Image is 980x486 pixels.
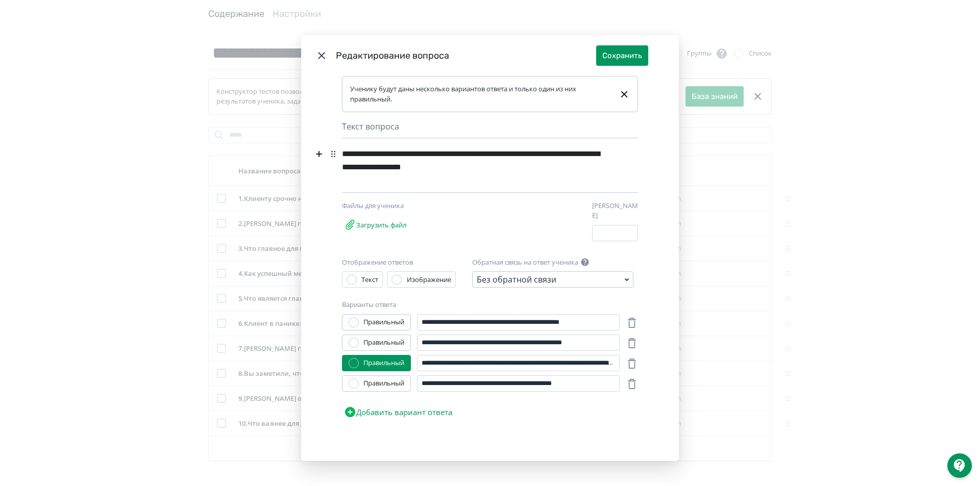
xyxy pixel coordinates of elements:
div: Изображение [407,275,451,285]
label: Обратная связь на ответ ученика [472,258,578,268]
div: Правильный [363,317,404,327]
label: [PERSON_NAME] [592,201,638,221]
div: Правильный [363,358,404,368]
label: Отображение ответов [342,258,413,268]
div: Файлы для ученика [342,201,449,211]
div: Modal [301,35,679,461]
div: Правильный [363,378,404,389]
button: Добавить вариант ответа [342,402,454,422]
div: Текст вопроса [342,120,638,138]
div: Ученику будут даны несколько вариантов ответа и только один из них правильный. [350,84,610,104]
div: Без обратной связи [477,273,556,286]
div: Редактирование вопроса [336,49,596,63]
div: Текст [361,275,378,285]
div: Правильный [363,338,404,348]
button: Сохранить [596,45,648,66]
label: Варианты ответа [342,300,396,310]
